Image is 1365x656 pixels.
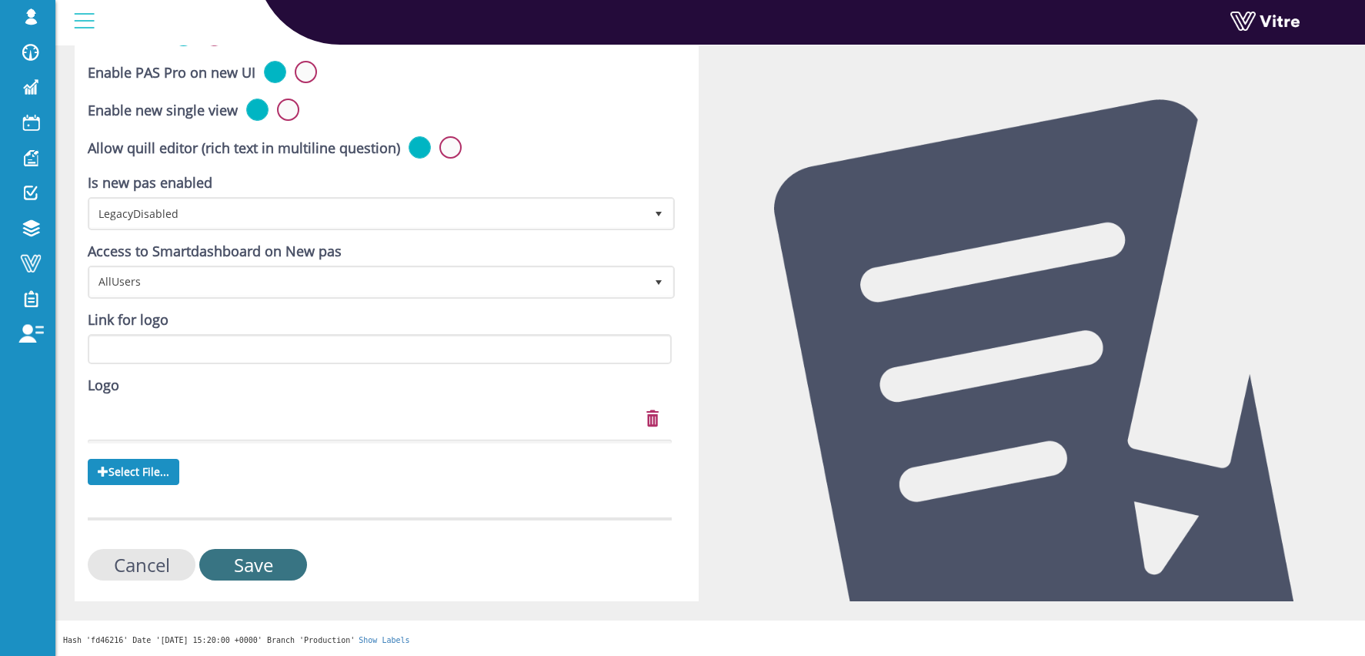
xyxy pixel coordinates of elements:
[199,549,307,581] input: Save
[88,101,238,121] label: Enable new single view
[88,139,400,159] label: Allow quill editor (rich text in multiline question)
[90,268,645,296] span: AllUsers
[90,199,645,227] span: LegacyDisabled
[88,63,255,83] label: Enable PAS Pro on new UI
[88,376,119,396] label: Logo
[645,268,672,296] span: select
[63,636,355,644] span: Hash 'fd46216' Date '[DATE] 15:20:00 +0000' Branch 'Production'
[88,173,212,193] label: Is new pas enabled
[359,636,409,644] a: Show Labels
[88,459,179,485] span: Select File...
[645,199,672,227] span: select
[88,310,169,330] label: Link for logo
[88,242,342,262] label: Access to Smartdashboard on New pas
[88,549,195,581] input: Cancel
